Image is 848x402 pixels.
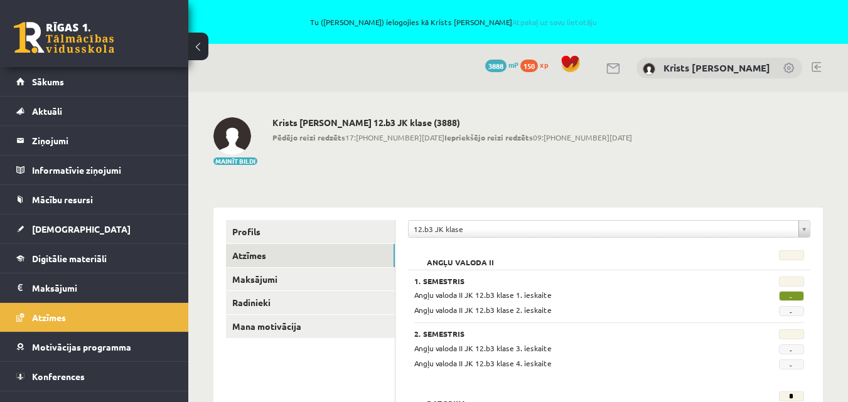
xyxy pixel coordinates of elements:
[414,343,552,353] span: Angļu valoda II JK 12.b3 klase 3. ieskaite
[16,67,173,96] a: Sākums
[213,157,257,165] button: Mainīt bildi
[16,362,173,391] a: Konferences
[16,244,173,273] a: Digitālie materiāli
[485,60,518,70] a: 3888 mP
[32,105,62,117] span: Aktuāli
[16,332,173,361] a: Motivācijas programma
[512,17,597,27] a: Atpakaļ uz savu lietotāju
[32,156,173,184] legend: Informatīvie ziņojumi
[226,220,395,243] a: Profils
[414,358,552,368] span: Angļu valoda II JK 12.b3 klase 4. ieskaite
[32,76,64,87] span: Sākums
[272,117,632,128] h2: Krists [PERSON_NAME] 12.b3 JK klase (3888)
[32,194,93,205] span: Mācību resursi
[540,60,548,70] span: xp
[32,273,173,302] legend: Maksājumi
[414,221,793,237] span: 12.b3 JK klase
[643,63,655,75] img: Krists Andrejs Zeile
[779,291,804,301] span: -
[16,303,173,332] a: Atzīmes
[32,312,66,323] span: Atzīmes
[663,61,770,74] a: Krists [PERSON_NAME]
[272,132,345,142] b: Pēdējo reizi redzēts
[779,344,804,354] span: -
[414,305,552,315] span: Angļu valoda II JK 12.b3 klase 2. ieskaite
[32,371,85,382] span: Konferences
[226,291,395,314] a: Radinieki
[16,185,173,214] a: Mācību resursi
[779,359,804,369] span: -
[16,97,173,125] a: Aktuāli
[32,341,131,352] span: Motivācijas programma
[414,277,736,285] h3: 1. Semestris
[14,22,114,53] a: Rīgas 1. Tālmācības vidusskola
[32,253,107,264] span: Digitālie materiāli
[32,126,173,155] legend: Ziņojumi
[414,329,736,338] h3: 2. Semestris
[16,156,173,184] a: Informatīvie ziņojumi
[16,126,173,155] a: Ziņojumi
[272,132,632,143] span: 17:[PHONE_NUMBER][DATE] 09:[PHONE_NUMBER][DATE]
[16,214,173,243] a: [DEMOGRAPHIC_DATA]
[520,60,538,72] span: 150
[213,117,251,155] img: Krists Andrejs Zeile
[444,132,533,142] b: Iepriekšējo reizi redzēts
[508,60,518,70] span: mP
[520,60,554,70] a: 150 xp
[779,306,804,316] span: -
[414,290,552,300] span: Angļu valoda II JK 12.b3 klase 1. ieskaite
[226,315,395,338] a: Mana motivācija
[226,244,395,267] a: Atzīmes
[16,273,173,302] a: Maksājumi
[409,221,810,237] a: 12.b3 JK klase
[414,250,507,263] h2: Angļu valoda II
[144,18,763,26] span: Tu ([PERSON_NAME]) ielogojies kā Krists [PERSON_NAME]
[32,223,131,235] span: [DEMOGRAPHIC_DATA]
[485,60,507,72] span: 3888
[226,268,395,291] a: Maksājumi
